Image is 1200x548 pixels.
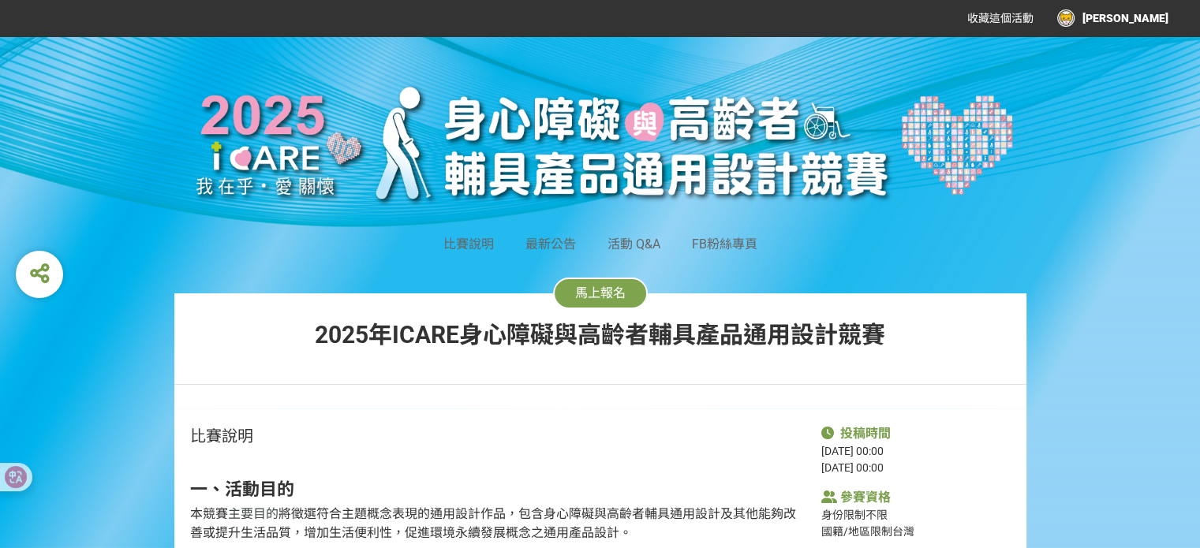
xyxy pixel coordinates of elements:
[821,445,884,457] span: [DATE] 00:00
[840,426,891,441] span: 投稿時間
[821,461,884,474] span: [DATE] 00:00
[967,12,1034,24] span: 收藏這個活動
[865,509,888,521] span: 不限
[821,509,865,521] span: 身份限制
[840,490,891,505] span: 參賽資格
[892,525,914,538] span: 台灣
[443,237,494,252] a: 比賽說明
[525,237,576,252] a: 最新公告
[190,506,228,521] span: 本競賽
[692,237,757,252] a: FB粉絲專頁
[575,285,626,300] span: 馬上報名
[228,506,279,521] span: 主要目的
[315,321,885,349] span: 2025年ICARE身心障礙與高齡者輔具產品通用設計競賽
[607,237,660,252] a: 活動 Q&A
[190,479,294,499] strong: 一、活動目的
[821,525,892,538] span: 國籍/地區限制
[174,68,1026,219] img: 2025年ICARE身心障礙與高齡者輔具產品通用設計競賽
[553,278,648,309] button: 馬上報名
[190,424,806,448] div: 比賽說明
[190,506,796,540] span: 將徵選符合主題概念表現的通用設計作品，包含身心障礙與高齡者輔具通用設計及其他能夠改善或提升生活品質，增加生活便利性，促進環境永續發展概念之通用產品設計。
